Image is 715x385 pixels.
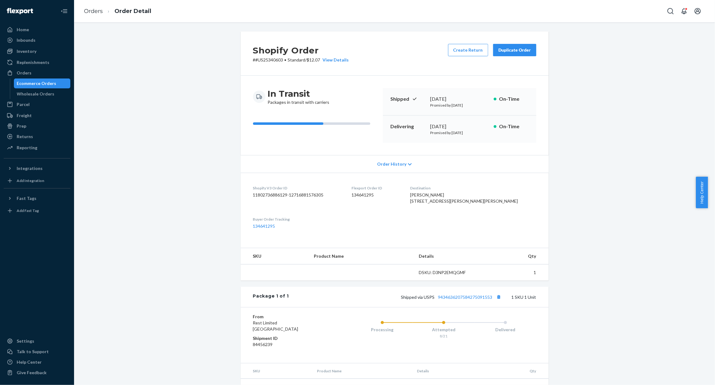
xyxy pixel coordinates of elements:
[4,68,70,78] a: Orders
[253,341,327,348] dd: 84456239
[17,370,47,376] div: Give Feedback
[351,192,400,198] dd: 134641295
[268,88,330,105] div: Packages in transit with carriers
[17,80,56,87] div: Ecommerce Orders
[413,333,475,339] div: 8/21
[17,338,34,344] div: Settings
[309,248,414,264] th: Product Name
[17,359,42,365] div: Help Center
[696,177,708,208] button: Help Center
[114,8,151,15] a: Order Detail
[678,5,690,17] button: Open notifications
[498,47,531,53] div: Duplicate Order
[312,363,412,379] th: Product Name
[14,89,71,99] a: Wholesale Orders
[17,165,43,171] div: Integrations
[17,91,55,97] div: Wholesale Orders
[4,132,70,142] a: Returns
[17,59,49,66] div: Replenishments
[414,248,482,264] th: Details
[430,123,489,130] div: [DATE]
[84,8,103,15] a: Orders
[480,363,549,379] th: Qty
[253,44,349,57] h2: Shopify Order
[253,293,289,301] div: Package 1 of 1
[4,25,70,35] a: Home
[58,5,70,17] button: Close Navigation
[4,143,70,153] a: Reporting
[17,112,32,119] div: Freight
[351,185,400,191] dt: Flexport Order ID
[17,145,37,151] div: Reporting
[253,57,349,63] p: # #US25340603 / $12.07
[664,5,677,17] button: Open Search Box
[253,217,342,222] dt: Buyer Order Tracking
[253,192,342,198] dd: 11802736886129-12716881576305
[268,88,330,99] h3: In Transit
[4,206,70,216] a: Add Fast Tag
[253,223,275,229] a: 134641295
[401,294,503,300] span: Shipped via USPS
[482,264,548,281] td: 1
[4,176,70,186] a: Add Integration
[17,208,39,213] div: Add Fast Tag
[4,347,70,357] a: Talk to Support
[410,185,536,191] dt: Destination
[14,78,71,88] a: Ecommerce Orders
[289,293,536,301] div: 1 SKU 1 Unit
[692,5,704,17] button: Open account menu
[288,57,306,62] span: Standard
[17,195,36,201] div: Fast Tags
[17,37,35,43] div: Inbounds
[412,363,480,379] th: Details
[253,314,327,320] dt: From
[448,44,488,56] button: Create Return
[17,101,30,108] div: Parcel
[4,357,70,367] a: Help Center
[253,335,327,341] dt: Shipment ID
[493,44,536,56] button: Duplicate Order
[241,363,312,379] th: SKU
[438,294,493,300] a: 9434636207584275091553
[413,327,475,333] div: Attempted
[7,8,33,14] img: Flexport logo
[17,123,26,129] div: Prep
[499,95,529,103] p: On-Time
[495,293,503,301] button: Copy tracking number
[79,2,156,20] ol: breadcrumbs
[4,99,70,109] a: Parcel
[475,327,536,333] div: Delivered
[390,95,426,103] p: Shipped
[4,368,70,378] button: Give Feedback
[419,269,477,276] div: DSKU: D3NP2EMQGMF
[410,192,518,204] span: [PERSON_NAME] [STREET_ADDRESS][PERSON_NAME][PERSON_NAME]
[430,130,489,135] p: Promised by [DATE]
[4,163,70,173] button: Integrations
[4,46,70,56] a: Inventory
[4,121,70,131] a: Prep
[320,57,349,63] button: View Details
[253,320,298,332] span: Rest Limited [GEOGRAPHIC_DATA]
[285,57,287,62] span: •
[430,95,489,103] div: [DATE]
[17,48,36,54] div: Inventory
[4,336,70,346] a: Settings
[430,103,489,108] p: Promised by [DATE]
[17,178,44,183] div: Add Integration
[241,248,309,264] th: SKU
[482,248,548,264] th: Qty
[377,161,406,167] span: Order History
[17,133,33,140] div: Returns
[499,123,529,130] p: On-Time
[4,35,70,45] a: Inbounds
[17,70,31,76] div: Orders
[4,57,70,67] a: Replenishments
[17,27,29,33] div: Home
[253,185,342,191] dt: Shopify V3 Order ID
[390,123,426,130] p: Delivering
[17,349,49,355] div: Talk to Support
[4,111,70,121] a: Freight
[4,193,70,203] button: Fast Tags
